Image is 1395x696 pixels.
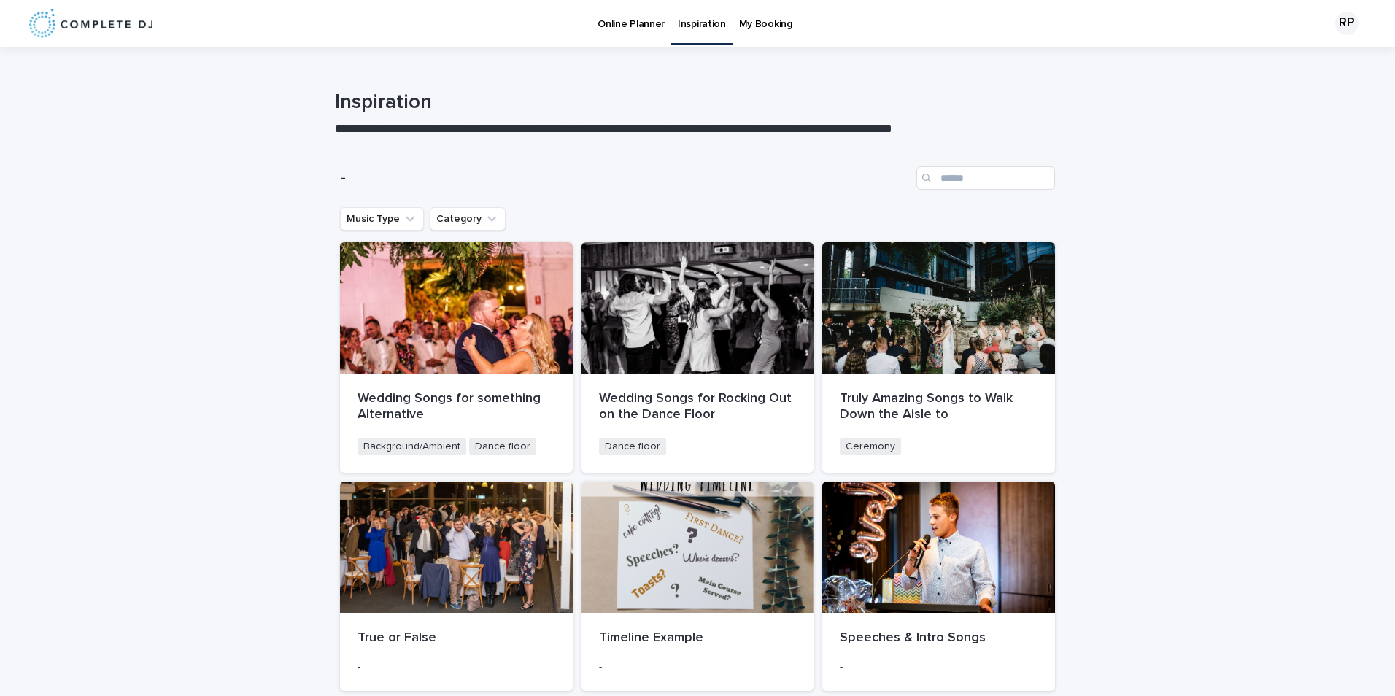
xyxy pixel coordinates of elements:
a: Timeline Example- [581,482,814,690]
span: Dance floor [469,438,536,456]
p: Timeline Example [599,630,797,646]
p: Truly Amazing Songs to Walk Down the Aisle to [840,391,1037,422]
button: Category [430,207,506,231]
h1: - [340,168,911,189]
span: Background/Ambient [358,438,466,456]
a: Speeches & Intro Songs- [822,482,1055,690]
h1: Inspiration [335,90,1050,115]
a: Truly Amazing Songs to Walk Down the Aisle toCeremony [822,242,1055,473]
button: Music Type [340,207,424,231]
input: Search [916,166,1055,190]
p: Wedding Songs for something Alternative [358,391,555,422]
p: True or False [358,630,555,646]
p: Wedding Songs for Rocking Out on the Dance Floor [599,391,797,422]
div: RP [1335,12,1359,35]
p: Speeches & Intro Songs [840,630,1037,646]
p: - [358,661,555,673]
p: - [840,661,1037,673]
p: - [599,661,797,673]
a: True or False- [340,482,573,690]
span: Ceremony [840,438,901,456]
img: 8nP3zCmvR2aWrOmylPw8 [29,9,152,38]
a: Wedding Songs for Rocking Out on the Dance FloorDance floor [581,242,814,473]
a: Wedding Songs for something AlternativeBackground/AmbientDance floor [340,242,573,473]
span: Dance floor [599,438,666,456]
